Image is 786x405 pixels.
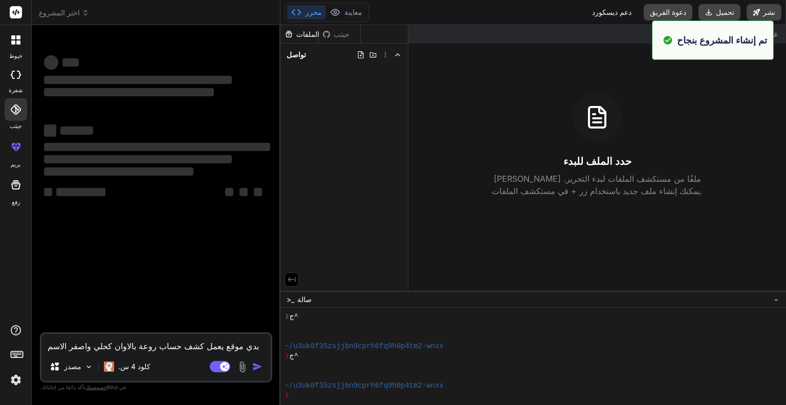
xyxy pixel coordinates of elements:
[10,122,22,130] font: جيثب
[7,371,25,389] img: settings
[9,87,23,94] font: شفرة
[296,30,319,38] font: الملفات
[334,30,350,38] font: جيثب
[84,363,93,371] img: اختيار النماذج
[644,4,692,20] button: دعوة الفريق
[287,5,326,19] button: محرر
[763,8,775,16] font: نشر
[285,352,290,360] font: ❯
[252,361,263,372] img: رمز
[344,8,362,16] font: معاينة
[774,294,778,305] font: -
[747,4,781,20] button: نشر
[39,8,80,17] font: اختر المشروع
[107,384,126,390] font: في Bind
[104,361,114,372] img: سونيت كلود 4
[9,52,23,59] font: خيوط
[326,5,366,19] button: معاينة
[290,352,298,360] font: ^ج
[698,4,740,20] button: تحميل
[285,342,444,350] font: ~/u3uk0f35zsjjbn9cprh6fq9h0p4tm2-wnxx
[772,291,780,308] button: -
[11,161,20,168] font: بريم
[305,8,322,16] font: محرر
[287,295,294,304] font: >_
[297,295,312,304] font: صالة
[236,361,248,373] img: مرفق
[592,8,631,16] font: دعم ديسكورد
[677,35,767,46] font: تم إنشاء المشروع بنجاح
[12,199,20,206] font: رفع
[285,312,290,321] font: ❯
[492,174,703,196] font: [PERSON_NAME] ملفًا من مستكشف الملفات لبدء التحرير. يمكنك إنشاء ملف جديد باستخدام زر + في مستكشف ...
[285,381,444,390] font: ~/u3uk0f35zsjjbn9cprh6fq9h0p4tm2-wnxx
[64,362,81,371] font: مصدر
[85,384,107,390] font: خصوصيتك
[290,312,298,321] font: ^ج
[663,33,673,47] img: يُحذًِر
[716,8,734,16] font: تحميل
[650,8,686,16] font: دعوة الفريق
[563,155,631,167] font: حدد الملف للبدء
[287,50,306,59] font: تواصل
[118,362,150,371] font: كلود 4 س.
[40,384,85,390] font: تأكد دائمًا من إجاباتك.
[285,391,290,399] font: ❯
